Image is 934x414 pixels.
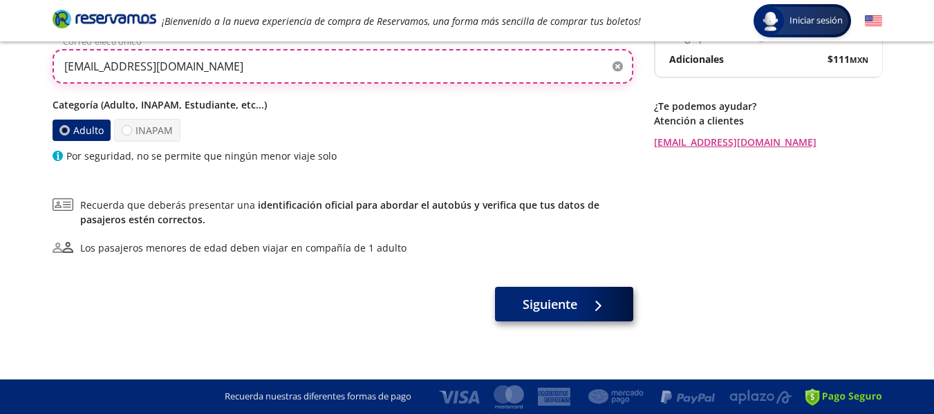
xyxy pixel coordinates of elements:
[66,149,337,163] p: Por seguridad, no se permite que ningún menor viaje solo
[654,99,882,113] p: ¿Te podemos ayudar?
[854,334,920,400] iframe: Messagebird Livechat Widget
[865,12,882,30] button: English
[80,198,599,226] a: identificación oficial para abordar el autobús y verifica que tus datos de pasajeros estén correc...
[495,287,633,321] button: Siguiente
[523,295,577,314] span: Siguiente
[53,97,633,112] p: Categoría (Adulto, INAPAM, Estudiante, etc...)
[53,49,633,84] input: Correo electrónico
[828,52,868,66] span: $ 111
[850,55,868,65] small: MXN
[654,113,882,128] p: Atención a clientes
[669,52,724,66] p: Adicionales
[225,390,411,404] p: Recuerda nuestras diferentes formas de pago
[162,15,641,28] em: ¡Bienvenido a la nueva experiencia de compra de Reservamos, una forma más sencilla de comprar tus...
[784,14,848,28] span: Iniciar sesión
[80,241,407,255] div: Los pasajeros menores de edad deben viajar en compañía de 1 adulto
[80,198,633,227] span: Recuerda que deberás presentar una
[114,119,180,142] label: INAPAM
[53,8,156,29] i: Brand Logo
[53,8,156,33] a: Brand Logo
[50,119,111,142] label: Adulto
[654,135,882,149] a: [EMAIL_ADDRESS][DOMAIN_NAME]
